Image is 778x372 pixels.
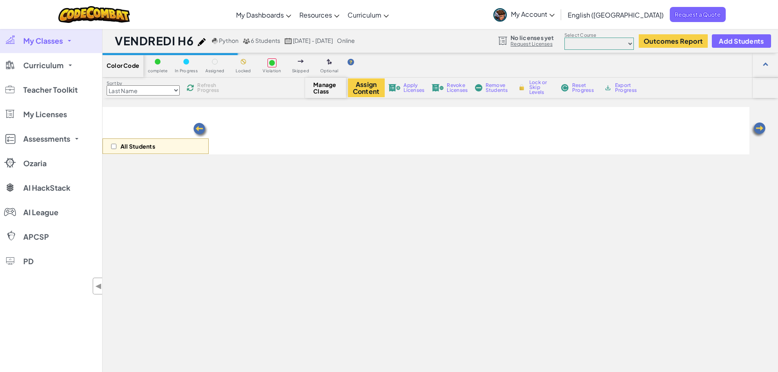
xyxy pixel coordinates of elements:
img: IconSkippedLevel.svg [298,60,304,63]
a: Resources [295,4,343,26]
img: IconHint.svg [348,59,354,65]
span: Lock or Skip Levels [529,80,553,95]
img: iconPencil.svg [198,38,206,46]
button: Outcomes Report [639,34,708,48]
a: Request a Quote [670,7,726,22]
button: Add Students [712,34,771,48]
img: CodeCombat logo [58,6,130,23]
img: calendar.svg [285,38,292,44]
img: IconLicenseApply.svg [388,84,401,91]
span: Curriculum [23,62,64,69]
span: Add Students [719,38,764,45]
span: Violation [263,69,281,73]
span: Export Progress [615,83,640,93]
span: Resources [299,11,332,19]
span: Ozaria [23,160,47,167]
span: Assessments [23,135,70,143]
img: IconOptionalLevel.svg [327,59,332,65]
img: Arrow_Left.png [750,122,767,138]
img: IconReload.svg [186,83,194,92]
span: complete [148,69,168,73]
img: IconReset.svg [561,84,569,91]
a: My Dashboards [232,4,295,26]
a: English ([GEOGRAPHIC_DATA]) [564,4,668,26]
span: Skipped [292,69,309,73]
img: python.png [212,38,218,44]
span: My Dashboards [236,11,284,19]
img: Arrow_Left.png [192,122,209,138]
span: Locked [236,69,251,73]
a: My Account [489,2,559,27]
span: Optional [320,69,339,73]
span: In Progress [175,69,198,73]
img: IconRemoveStudents.svg [475,84,482,91]
span: Assigned [205,69,225,73]
label: Select Course [564,32,634,38]
span: Reset Progress [572,83,597,93]
button: Assign Content [348,78,385,97]
span: My Account [511,10,555,18]
span: My Classes [23,37,63,45]
img: IconLicenseRevoke.svg [432,84,444,91]
span: Curriculum [348,11,381,19]
a: Request Licenses [510,41,554,47]
span: English ([GEOGRAPHIC_DATA]) [568,11,664,19]
span: Teacher Toolkit [23,86,78,94]
span: Apply Licenses [403,83,424,93]
img: MultipleUsers.png [243,38,250,44]
span: ◀ [95,280,102,292]
div: online [337,37,355,45]
label: Sort by [107,80,180,87]
span: AI League [23,209,58,216]
span: Manage Class [313,81,337,94]
img: avatar [493,8,507,22]
span: Refresh Progress [197,83,223,93]
h1: VENDREDI H6 [115,33,194,49]
img: IconLock.svg [517,84,526,91]
span: [DATE] - [DATE] [293,37,333,44]
span: My Licenses [23,111,67,118]
span: Remove Students [486,83,510,93]
span: Revoke Licenses [447,83,468,93]
a: Curriculum [343,4,393,26]
span: AI HackStack [23,184,70,192]
span: Color Code [107,62,139,69]
span: No licenses yet [510,34,554,41]
p: All Students [120,143,155,149]
span: 6 Students [251,37,280,44]
img: IconArchive.svg [604,84,612,91]
span: Python [219,37,239,44]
